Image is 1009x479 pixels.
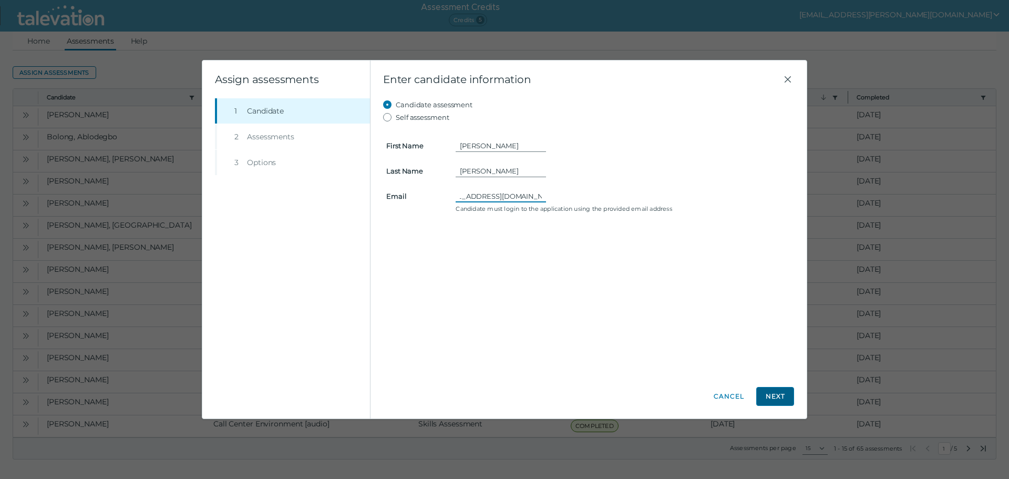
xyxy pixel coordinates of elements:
[380,167,449,175] label: Last Name
[380,192,449,200] label: Email
[456,205,791,213] clr-control-helper: Candidate must login to the application using the provided email address
[781,73,794,86] button: Close
[383,73,781,86] span: Enter candidate information
[217,98,370,124] button: 1Candidate
[396,111,449,124] label: Self assessment
[396,98,472,111] label: Candidate assessment
[234,106,243,116] div: 1
[380,141,449,150] label: First Name
[710,387,748,406] button: Cancel
[247,106,284,116] span: Candidate
[756,387,794,406] button: Next
[215,98,370,175] nav: Wizard steps
[215,73,318,86] clr-wizard-title: Assign assessments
